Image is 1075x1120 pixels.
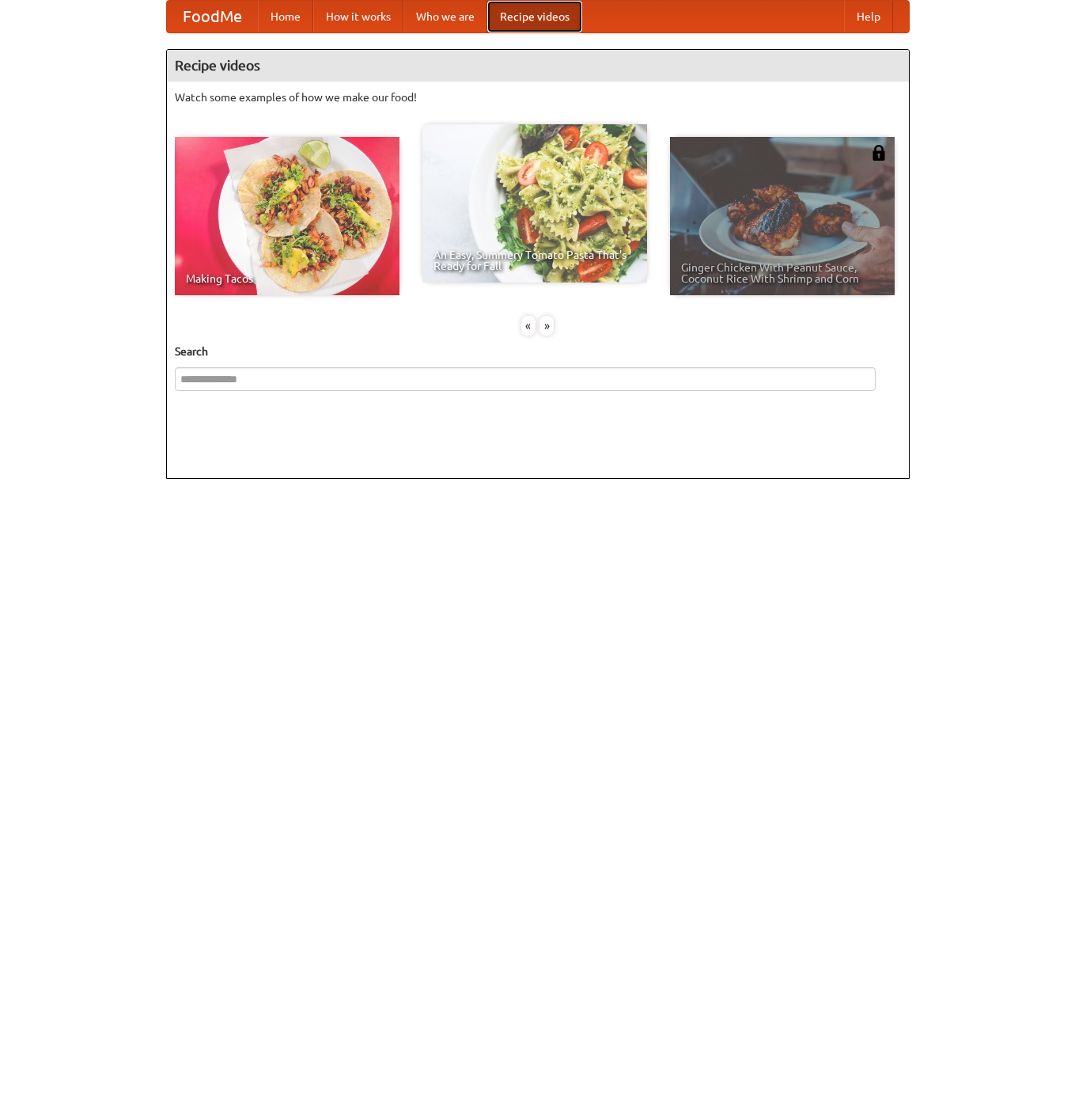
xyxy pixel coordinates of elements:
a: An Easy, Summery Tomato Pasta That's Ready for Fall [422,124,647,283]
img: 483408.png [871,145,887,161]
a: Home [258,1,313,32]
p: Watch some examples of how we make our food! [175,89,901,105]
div: « [521,316,536,336]
h4: Recipe videos [167,50,909,82]
div: » [539,316,554,336]
a: Help [844,1,893,32]
h5: Search [175,344,901,359]
a: Recipe videos [487,1,582,32]
a: FoodMe [167,1,258,32]
a: Who we are [403,1,487,32]
a: Making Tacos [175,137,399,295]
span: An Easy, Summery Tomato Pasta That's Ready for Fall [433,249,636,271]
a: How it works [313,1,403,32]
span: Making Tacos [186,273,388,284]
